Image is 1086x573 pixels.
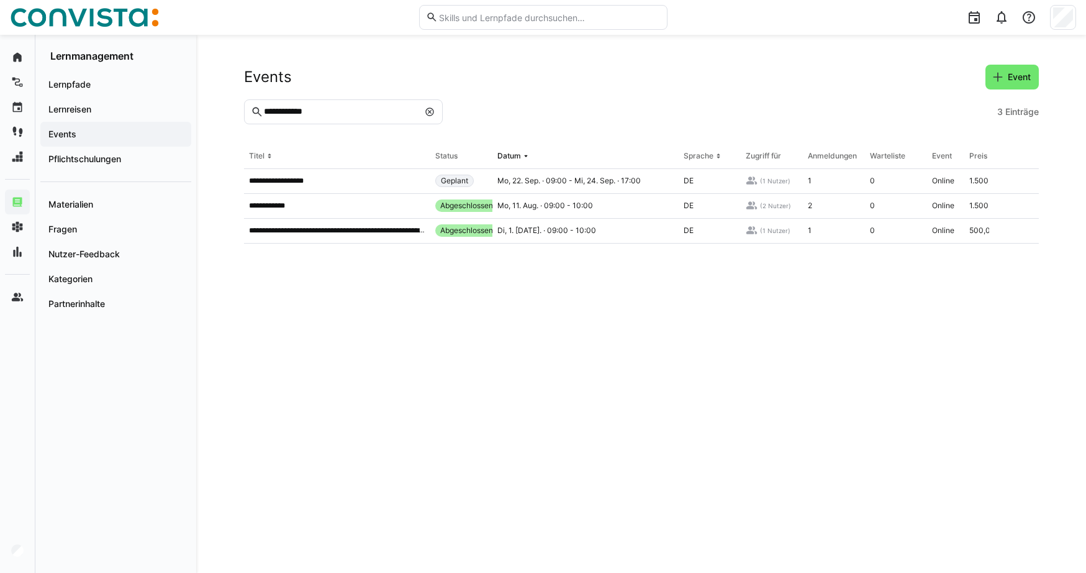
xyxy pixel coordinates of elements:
[1006,71,1033,83] span: Event
[969,201,1007,211] span: 1.500,00 €
[870,151,905,161] div: Warteliste
[932,201,954,211] span: Online
[997,106,1003,118] span: 3
[497,226,596,236] span: Di, 1. [DATE]. · 09:00 - 10:00
[746,151,781,161] div: Zugriff für
[684,151,713,161] div: Sprache
[497,201,593,211] span: Mo, 11. Aug. · 09:00 - 10:00
[440,201,493,211] span: Abgeschlossen
[808,151,857,161] div: Anmeldungen
[760,226,790,235] span: (1 Nutzer)
[440,226,493,236] span: Abgeschlossen
[985,65,1039,89] button: Event
[249,151,265,161] div: Titel
[684,226,694,236] span: DE
[870,226,875,236] span: 0
[497,151,521,161] div: Datum
[1005,106,1039,118] span: Einträge
[244,68,292,86] h2: Events
[932,226,954,236] span: Online
[684,176,694,186] span: DE
[808,201,812,211] span: 2
[870,201,875,211] span: 0
[441,176,468,186] span: Geplant
[438,12,660,23] input: Skills und Lernpfade durchsuchen…
[808,226,812,236] span: 1
[684,201,694,211] span: DE
[760,176,790,185] span: (1 Nutzer)
[808,176,812,186] span: 1
[969,151,987,161] div: Preis
[969,176,1007,186] span: 1.500,00 €
[435,151,458,161] div: Status
[932,176,954,186] span: Online
[969,226,1002,236] span: 500,00 €
[932,151,952,161] div: Event
[497,176,641,186] span: Mo, 22. Sep. · 09:00 - Mi, 24. Sep. · 17:00
[870,176,875,186] span: 0
[760,201,791,210] span: (2 Nutzer)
